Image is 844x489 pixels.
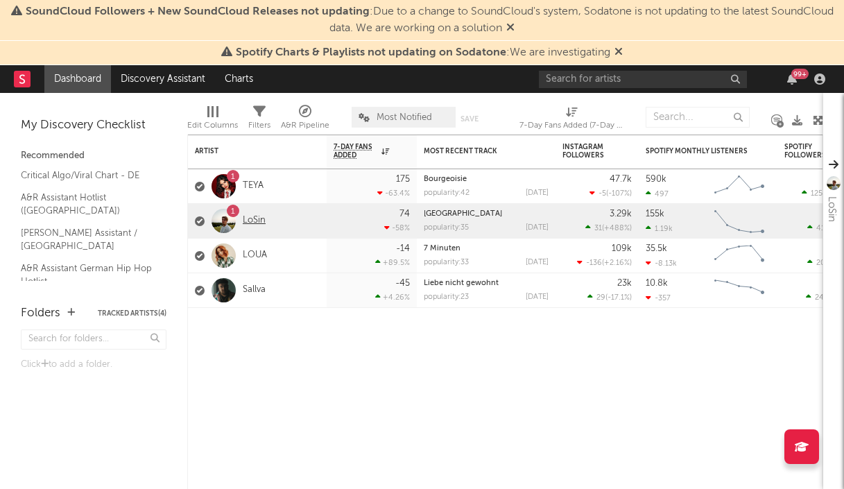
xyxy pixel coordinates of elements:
div: Spotify Followers [784,143,833,160]
div: Bourgeoisie [424,175,549,183]
button: Tracked Artists(4) [98,310,166,317]
div: 109k [612,244,632,253]
a: LOUA [243,250,267,261]
div: 155k [646,209,664,218]
a: [GEOGRAPHIC_DATA] [424,210,502,218]
a: Sallva [243,284,266,296]
div: -58 % [384,223,410,232]
a: Dashboard [44,65,111,93]
a: Charts [215,65,263,93]
input: Search... [646,107,750,128]
div: ( ) [587,293,632,302]
div: Filters [248,117,270,134]
span: 31 [594,225,602,232]
svg: Chart title [708,169,770,204]
div: Artist [195,147,299,155]
span: Dismiss [614,47,623,58]
div: A&R Pipeline [281,100,329,140]
span: -5 [598,190,606,198]
div: [DATE] [526,189,549,197]
span: 24 [815,294,824,302]
div: [DATE] [526,259,549,266]
div: popularity: 33 [424,259,469,266]
div: Click to add a folder. [21,357,166,373]
span: +2.16 % [604,259,630,267]
div: My Discovery Checklist [21,117,166,134]
span: : We are investigating [236,47,610,58]
span: 125 [811,190,823,198]
div: 10.8k [646,279,668,288]
div: A&R Pipeline [281,117,329,134]
div: 23k [617,279,632,288]
div: -45 [395,279,410,288]
span: -17.1 % [608,294,630,302]
div: -8.13k [646,259,677,268]
div: [DATE] [526,293,549,301]
div: 7 Minuten [424,245,549,252]
span: Spotify Charts & Playlists not updating on Sodatone [236,47,506,58]
div: Edit Columns [187,100,238,140]
div: [DATE] [526,224,549,232]
div: Most Recent Track [424,147,528,155]
span: 41 [816,225,825,232]
input: Search for artists [539,71,747,88]
span: -107 % [608,190,630,198]
div: 74 [399,209,410,218]
div: 497 [646,189,669,198]
button: Save [460,115,479,123]
div: ( ) [585,223,632,232]
span: +488 % [604,225,630,232]
svg: Chart title [708,239,770,273]
div: Filters [248,100,270,140]
span: 20 [816,259,825,267]
div: 7-Day Fans Added (7-Day Fans Added) [519,117,623,134]
span: : Due to a change to SoundCloud's system, Sodatone is not updating to the latest SoundCloud data.... [26,6,834,34]
div: 1.19k [646,224,673,233]
div: -63.4 % [377,189,410,198]
div: Mailand [424,210,549,218]
div: 590k [646,175,666,184]
div: Spotify Monthly Listeners [646,147,750,155]
span: Most Notified [377,113,432,122]
div: Liebe nicht gewohnt [424,280,549,287]
span: Dismiss [506,23,515,34]
div: 3.29k [610,209,632,218]
div: ( ) [589,189,632,198]
div: -14 [396,244,410,253]
span: 29 [596,294,605,302]
a: A&R Assistant Hotlist ([GEOGRAPHIC_DATA]) [21,190,153,218]
span: -136 [586,259,602,267]
a: TEYA [243,180,264,192]
div: popularity: 23 [424,293,469,301]
svg: Chart title [708,204,770,239]
div: -357 [646,293,671,302]
a: Discovery Assistant [111,65,215,93]
a: A&R Assistant German Hip Hop Hotlist [21,261,153,289]
div: popularity: 42 [424,189,470,197]
span: 7-Day Fans Added [334,143,378,160]
a: [PERSON_NAME] Assistant / [GEOGRAPHIC_DATA] [21,225,153,254]
div: 99 + [791,69,809,79]
a: 7 Minuten [424,245,460,252]
a: Critical Algo/Viral Chart - DE [21,168,153,183]
a: LoSin [243,215,266,227]
button: 99+ [787,74,797,85]
div: Folders [21,305,60,322]
div: 35.5k [646,244,667,253]
div: LoSin [823,196,840,222]
div: 47.7k [610,175,632,184]
div: +89.5 % [375,258,410,267]
a: Liebe nicht gewohnt [424,280,499,287]
div: 175 [396,175,410,184]
span: SoundCloud Followers + New SoundCloud Releases not updating [26,6,370,17]
div: Instagram Followers [562,143,611,160]
input: Search for folders... [21,329,166,350]
a: Bourgeoisie [424,175,467,183]
div: popularity: 35 [424,224,469,232]
div: +4.26 % [375,293,410,302]
div: Edit Columns [187,117,238,134]
div: 7-Day Fans Added (7-Day Fans Added) [519,100,623,140]
svg: Chart title [708,273,770,308]
div: ( ) [577,258,632,267]
div: Recommended [21,148,166,164]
